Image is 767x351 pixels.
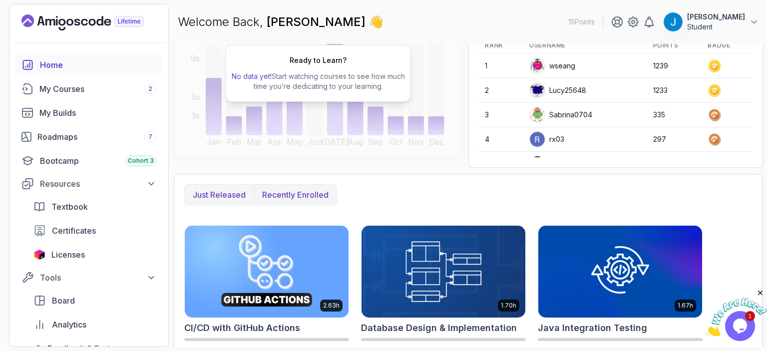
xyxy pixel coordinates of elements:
td: 297 [647,127,702,152]
div: Tools [40,272,156,284]
img: user profile image [530,132,545,147]
span: 2 [148,85,152,93]
a: home [15,55,162,75]
span: Textbook [51,201,88,213]
a: builds [15,103,162,123]
a: Landing page [21,14,167,30]
button: Just released [185,185,254,205]
span: [PERSON_NAME] [267,14,369,29]
h2: Java Integration Testing [538,321,647,335]
img: Database Design & Implementation card [362,226,525,318]
span: 👋 [369,14,383,30]
span: 7 [148,133,152,141]
div: wseang [529,58,575,74]
td: 3 [479,103,523,127]
td: 277 [647,152,702,176]
a: board [27,291,162,311]
p: [PERSON_NAME] [687,12,745,22]
p: Welcome Back, [178,14,383,30]
button: Tools [15,269,162,287]
img: user profile image [664,12,683,31]
span: Cohort 3 [128,157,154,165]
div: Sabrina0704 [529,107,592,123]
div: VankataSz [529,156,584,172]
p: 2.63h [323,302,340,310]
p: 1.67h [678,302,693,310]
span: No data yet! [232,72,272,80]
td: 335 [647,103,702,127]
img: jetbrains icon [33,250,45,260]
a: licenses [27,245,162,265]
td: 1233 [647,78,702,103]
th: Points [647,37,702,54]
img: default monster avatar [530,83,545,98]
div: rx03 [529,131,564,147]
h2: Database Design & Implementation [361,321,517,335]
p: Recently enrolled [262,189,329,201]
span: Analytics [52,319,86,331]
a: textbook [27,197,162,217]
a: analytics [27,315,162,335]
td: 1239 [647,54,702,78]
div: Resources [40,178,156,190]
div: Home [40,59,156,71]
p: Student [687,22,745,32]
iframe: chat widget [705,289,767,336]
a: certificates [27,221,162,241]
h2: Ready to Learn? [290,55,347,65]
img: Java Integration Testing card [538,226,702,318]
h2: CI/CD with GitHub Actions [184,321,300,335]
img: default monster avatar [530,107,545,122]
div: My Builds [39,107,156,119]
span: Licenses [51,249,85,261]
td: 1 [479,54,523,78]
div: Lucy25648 [529,82,586,98]
th: Username [523,37,647,54]
th: Badge [702,37,753,54]
a: roadmaps [15,127,162,147]
div: Bootcamp [40,155,156,167]
p: 15 Points [568,17,595,27]
p: Start watching courses to see how much time you’re dedicating to your learning. [230,71,406,91]
div: Roadmaps [37,131,156,143]
button: Recently enrolled [254,185,337,205]
button: user profile image[PERSON_NAME]Student [663,12,759,32]
td: 5 [479,152,523,176]
div: My Courses [39,83,156,95]
td: 2 [479,78,523,103]
p: 1.70h [501,302,516,310]
button: Resources [15,175,162,193]
a: bootcamp [15,151,162,171]
p: Just released [193,189,246,201]
th: Rank [479,37,523,54]
span: Board [52,295,75,307]
img: CI/CD with GitHub Actions card [185,226,349,318]
span: Certificates [52,225,96,237]
a: courses [15,79,162,99]
img: user profile image [530,156,545,171]
td: 4 [479,127,523,152]
img: default monster avatar [530,58,545,73]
